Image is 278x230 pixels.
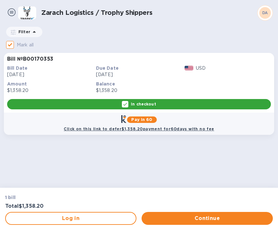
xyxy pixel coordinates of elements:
[7,87,93,94] p: $1,358.20
[64,126,214,131] b: Click on this link to defer $1,358.20 payment for 60 days with no fee
[96,71,182,78] p: [DATE]
[7,65,27,71] b: Bill Date
[7,81,27,86] b: Amount
[7,71,93,78] p: [DATE]
[17,42,34,48] p: Mark all
[41,9,257,16] h1: Zarach Logistics / Trophy Shippers
[131,117,152,122] b: Pay in 60
[5,212,136,225] button: Log in
[96,87,182,94] p: $1,358.20
[131,101,156,107] p: In checkout
[11,215,131,222] span: Log in
[5,194,135,201] p: 1 bill
[96,81,115,86] b: Balance
[196,65,206,72] p: USD
[7,56,53,62] h3: Bill № B00170353
[262,10,268,15] b: DA
[142,212,273,225] button: Continue
[5,203,135,209] h3: Total $1,358.20
[147,215,268,222] span: Continue
[185,66,193,70] img: USD
[96,65,119,71] b: Due Date
[16,29,30,35] p: Filter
